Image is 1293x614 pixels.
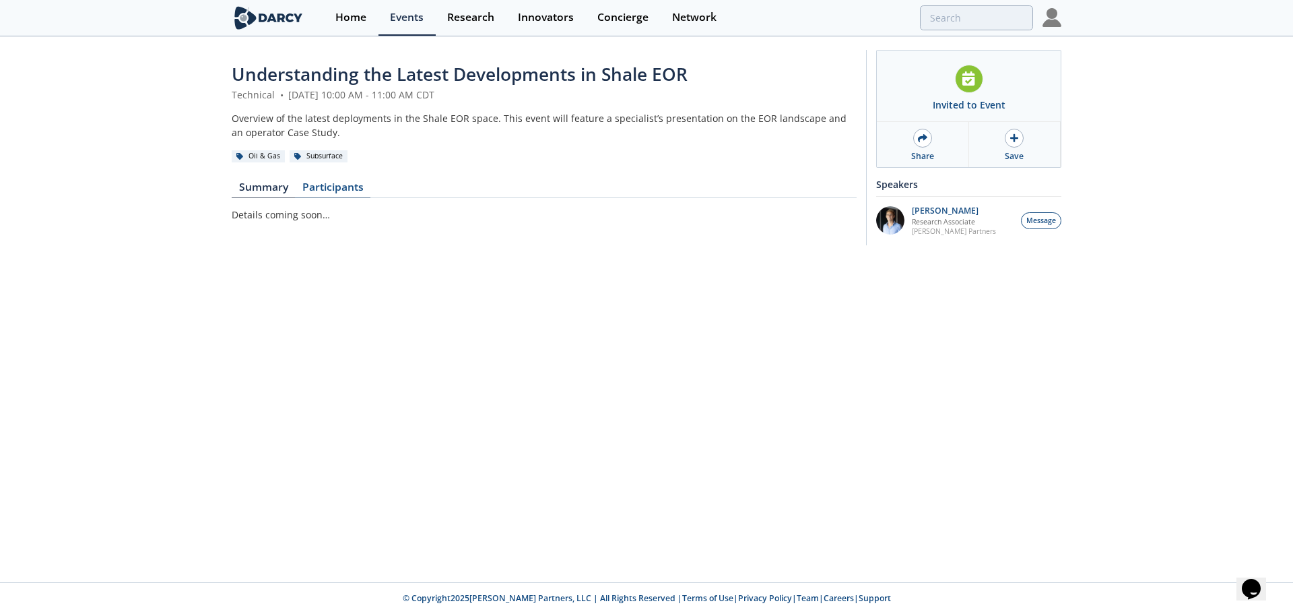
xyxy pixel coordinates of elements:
[911,150,934,162] div: Share
[912,206,996,216] p: [PERSON_NAME]
[1005,150,1024,162] div: Save
[232,111,857,140] div: Overview of the latest deployments in the Shale EOR space. This event will feature a specialist’s...
[597,12,649,23] div: Concierge
[876,173,1061,196] div: Speakers
[232,208,857,222] p: Details coming soon…
[912,217,996,226] p: Research Associate
[1042,8,1061,27] img: Profile
[295,182,370,198] a: Participants
[232,62,688,86] span: Understanding the Latest Developments in Shale EOR
[290,150,347,162] div: Subsurface
[824,592,854,604] a: Careers
[920,5,1033,30] input: Advanced Search
[682,592,733,604] a: Terms of Use
[277,88,286,101] span: •
[672,12,717,23] div: Network
[859,592,891,604] a: Support
[738,592,792,604] a: Privacy Policy
[797,592,819,604] a: Team
[1026,216,1056,226] span: Message
[335,12,366,23] div: Home
[447,12,494,23] div: Research
[876,206,904,235] img: 1EXUV5ipS3aUf9wnAL7U
[232,150,285,162] div: Oil & Gas
[1236,560,1280,601] iframe: chat widget
[1021,212,1061,229] button: Message
[232,88,857,102] div: Technical [DATE] 10:00 AM - 11:00 AM CDT
[148,592,1145,605] p: © Copyright 2025 [PERSON_NAME] Partners, LLC | All Rights Reserved | | | | |
[232,6,305,30] img: logo-wide.svg
[933,98,1005,112] div: Invited to Event
[912,226,996,236] p: [PERSON_NAME] Partners
[232,182,295,198] a: Summary
[390,12,424,23] div: Events
[518,12,574,23] div: Innovators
